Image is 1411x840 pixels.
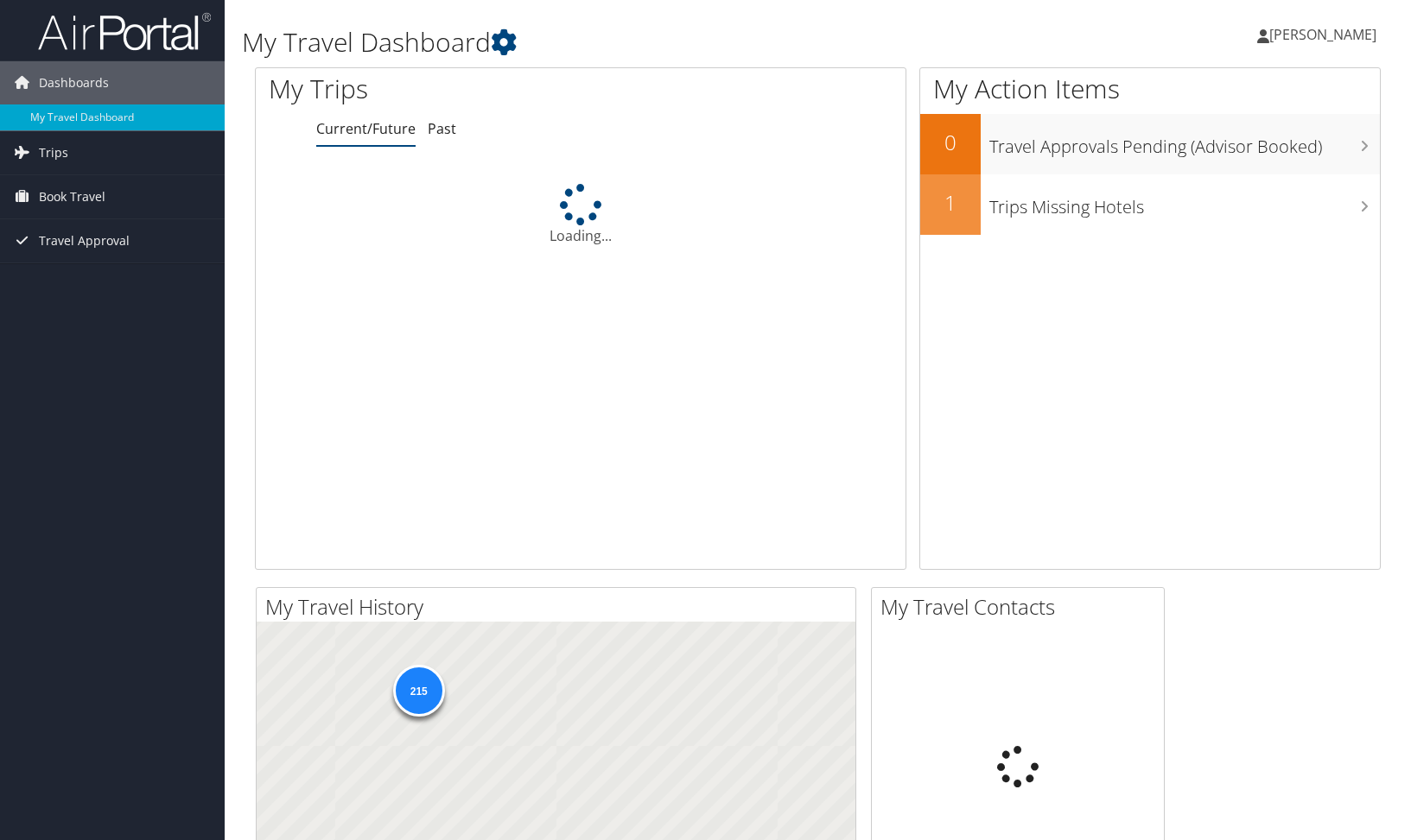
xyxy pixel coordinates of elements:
img: airportal-logo.png [38,11,211,52]
h2: 1 [920,188,981,218]
span: Trips [39,131,68,174]
h2: My Travel Contacts [880,592,1164,622]
div: 215 [392,665,444,717]
a: 0Travel Approvals Pending (Advisor Booked) [920,114,1380,174]
h3: Trips Missing Hotels [989,186,1380,219]
h1: My Trips [269,71,622,107]
h2: 0 [920,128,981,157]
h1: My Action Items [920,71,1380,107]
div: Loading... [256,184,906,246]
a: [PERSON_NAME] [1257,9,1394,60]
span: Book Travel [39,175,105,218]
a: Current/Future [316,119,416,138]
span: Travel Approval [39,219,130,262]
span: [PERSON_NAME] [1269,25,1376,44]
h3: Travel Approvals Pending (Advisor Booked) [989,126,1380,159]
h2: My Travel History [265,592,855,622]
h1: My Travel Dashboard [242,24,1010,60]
a: Past [428,119,456,138]
span: Dashboards [39,61,109,104]
a: 1Trips Missing Hotels [920,174,1380,235]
